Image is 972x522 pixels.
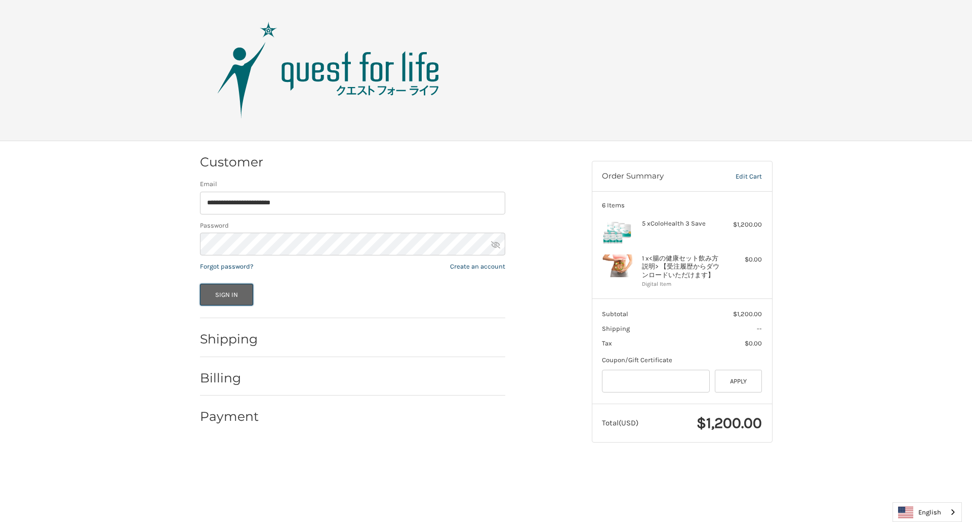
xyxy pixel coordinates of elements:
[200,154,263,170] h2: Customer
[697,414,762,432] span: $1,200.00
[642,220,719,228] h4: 5 x ColoHealth 3 Save
[602,201,762,209] h3: 6 Items
[602,310,628,318] span: Subtotal
[602,418,638,427] span: Total (USD)
[642,254,719,279] h4: 1 x <腸の健康セット飲み方説明> 【受注履歴からダウンロードいただけます】
[893,502,962,522] aside: Language selected: English
[642,280,719,289] li: Digital Item
[602,370,710,393] input: Gift Certificate or Coupon Code
[893,502,962,522] div: Language
[715,370,762,393] button: Apply
[200,221,505,231] label: Password
[602,325,630,332] span: Shipping
[200,370,259,386] h2: Billing
[200,331,259,347] h2: Shipping
[722,220,762,230] div: $1,200.00
[202,20,455,121] img: Quest Group
[893,503,961,521] a: English
[200,409,259,424] h2: Payment
[745,339,762,347] span: $0.00
[200,263,253,270] a: Forgot password?
[450,263,505,270] a: Create an account
[722,254,762,265] div: $0.00
[602,171,714,182] h3: Order Summary
[733,310,762,318] span: $1,200.00
[757,325,762,332] span: --
[602,355,762,365] div: Coupon/Gift Certificate
[200,179,505,189] label: Email
[602,339,612,347] span: Tax
[200,284,254,306] button: Sign In
[714,171,762,182] a: Edit Cart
